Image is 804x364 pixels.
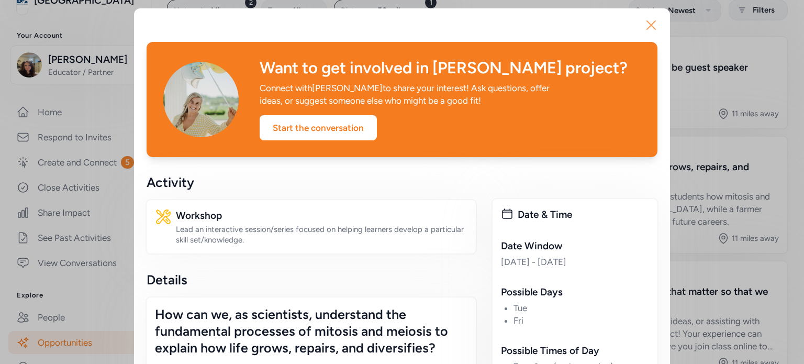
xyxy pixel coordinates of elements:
div: Lead an interactive session/series focused on helping learners develop a particular skill set/kno... [176,224,467,245]
div: Start the conversation [260,115,377,140]
li: Tue [513,302,649,314]
div: Connect with [PERSON_NAME] to share your interest! Ask questions, offer ideas, or suggest someone... [260,82,561,107]
div: How can we, as scientists, understand the fundamental processes of mitosis and meiosis to explain... [155,306,467,356]
div: [DATE] - [DATE] [501,256,649,268]
div: Date Window [501,239,649,253]
div: Details [147,271,476,288]
div: Possible Days [501,285,649,300]
img: Avatar [163,62,239,137]
div: Date & Time [518,207,649,222]
div: Want to get involved in [PERSON_NAME] project? [260,59,641,78]
div: Activity [147,174,476,191]
div: Possible Times of Day [501,344,649,358]
div: Workshop [176,208,467,223]
li: Fri [513,314,649,327]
